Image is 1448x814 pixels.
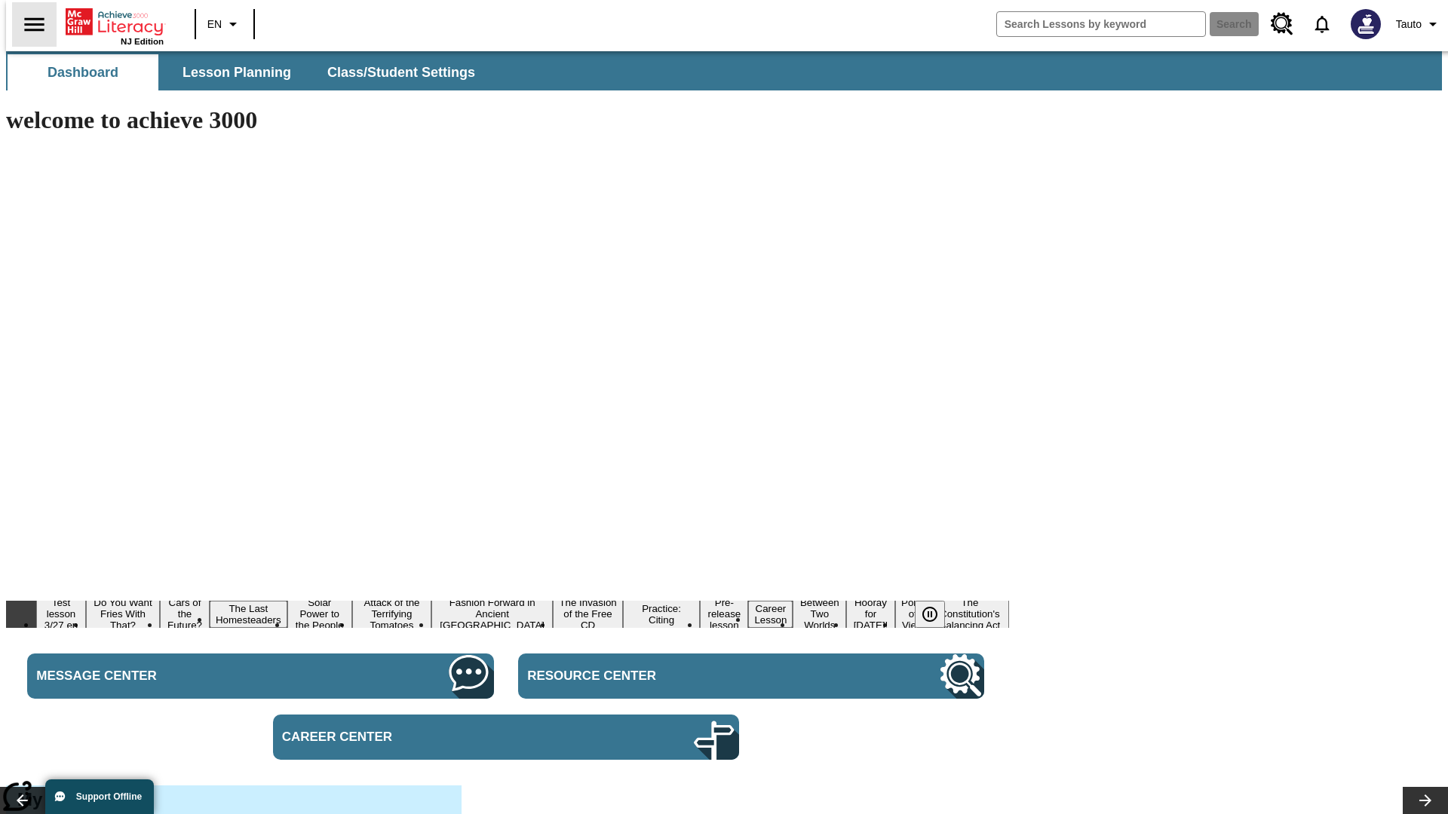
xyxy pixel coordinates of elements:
[915,601,945,628] button: Pause
[352,595,431,633] button: Slide 6 Attack of the Terrifying Tomatoes
[315,54,487,90] button: Class/Student Settings
[121,37,164,46] span: NJ Edition
[623,589,701,639] button: Slide 9 Mixed Practice: Citing Evidence
[793,595,846,633] button: Slide 12 Between Two Worlds
[273,715,739,760] a: Career Center
[431,595,553,633] button: Slide 7 Fashion Forward in Ancient Rome
[1302,5,1342,44] a: Notifications
[518,653,984,699] a: Resource Center, Will open in new tab
[1403,787,1448,814] button: Lesson carousel, Next
[1396,17,1422,32] span: Tauto
[6,106,1009,134] h1: welcome to achieve 3000
[76,791,142,802] span: Support Offline
[210,601,287,628] button: Slide 4 The Last Homesteaders
[8,54,158,90] button: Dashboard
[287,595,352,633] button: Slide 5 Solar Power to the People
[527,669,811,684] span: Resource Center
[553,595,622,633] button: Slide 8 The Invasion of the Free CD
[12,2,57,47] button: Open side menu
[66,5,164,46] div: Home
[915,601,960,628] div: Pause
[161,54,312,90] button: Lesson Planning
[1342,5,1390,44] button: Select a new avatar
[1351,9,1381,39] img: Avatar
[327,64,475,81] span: Class/Student Settings
[931,595,1009,633] button: Slide 15 The Constitution's Balancing Act
[997,12,1205,36] input: search field
[6,54,489,90] div: SubNavbar
[66,7,164,37] a: Home
[6,51,1442,90] div: SubNavbar
[36,595,86,633] button: Slide 1 Test lesson 3/27 en
[1262,4,1302,44] a: Resource Center, Will open in new tab
[1390,11,1448,38] button: Profile/Settings
[36,669,320,684] span: Message Center
[160,595,210,633] button: Slide 3 Cars of the Future?
[183,64,291,81] span: Lesson Planning
[45,779,154,814] button: Support Offline
[282,730,566,745] span: Career Center
[27,653,493,699] a: Message Center
[748,601,793,628] button: Slide 11 Career Lesson
[700,595,748,633] button: Slide 10 Pre-release lesson
[207,17,222,32] span: EN
[846,595,894,633] button: Slide 13 Hooray for Constitution Day!
[201,11,249,38] button: Language: EN, Select a language
[48,64,118,81] span: Dashboard
[86,595,160,633] button: Slide 2 Do You Want Fries With That?
[895,595,931,633] button: Slide 14 Point of View
[17,789,450,810] h3: My Collections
